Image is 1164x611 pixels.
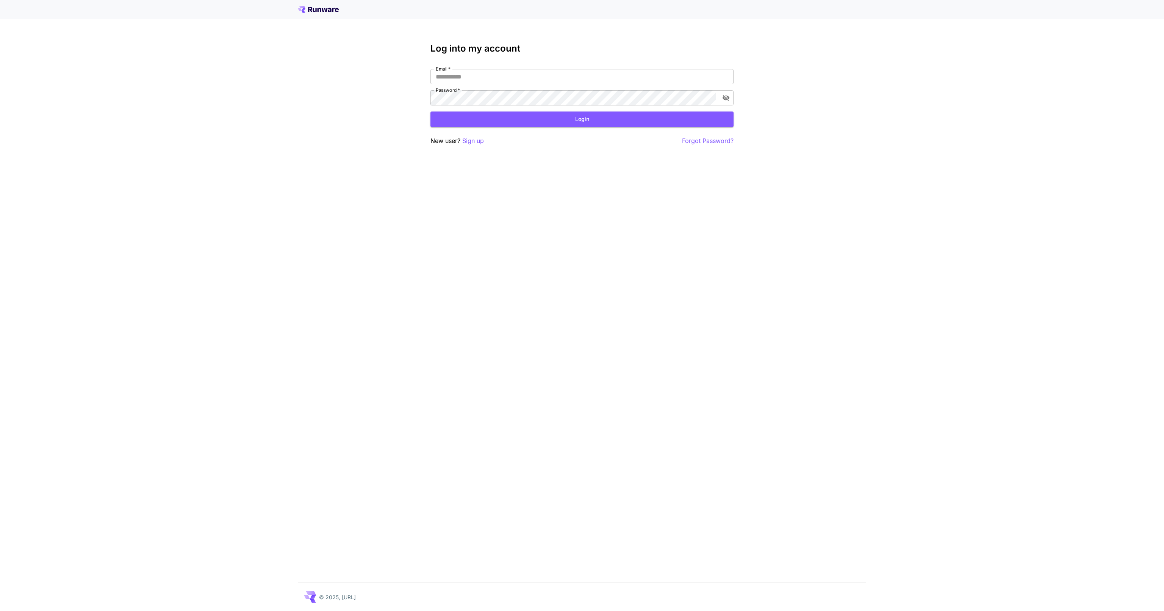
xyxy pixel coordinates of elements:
button: Sign up [462,136,484,146]
label: Email [436,66,451,72]
button: Login [430,112,734,127]
button: Forgot Password? [682,136,734,146]
button: toggle password visibility [719,91,733,105]
p: © 2025, [URL] [319,593,356,601]
h3: Log into my account [430,43,734,54]
label: Password [436,87,460,93]
p: New user? [430,136,484,146]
